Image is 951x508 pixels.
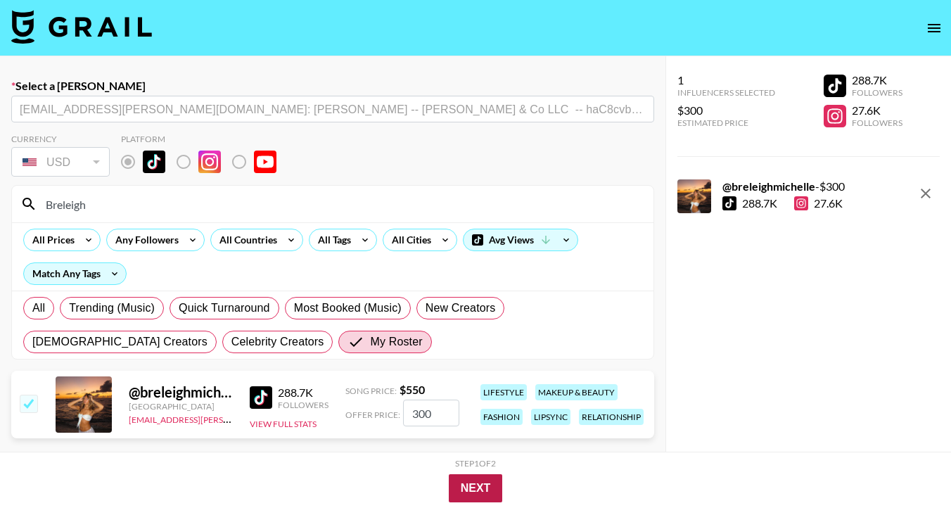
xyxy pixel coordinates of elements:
[24,263,126,284] div: Match Any Tags
[345,386,397,396] span: Song Price:
[852,118,902,128] div: Followers
[449,474,503,502] button: Next
[852,87,902,98] div: Followers
[11,134,110,144] div: Currency
[677,103,775,118] div: $300
[11,144,110,179] div: Remove selected talent to change your currency
[294,300,402,317] span: Most Booked (Music)
[179,300,270,317] span: Quick Turnaround
[24,229,77,250] div: All Prices
[143,151,165,173] img: TikTok
[129,412,337,425] a: [EMAIL_ADDRESS][PERSON_NAME][DOMAIN_NAME]
[107,229,181,250] div: Any Followers
[370,334,422,350] span: My Roster
[198,151,221,173] img: Instagram
[403,400,459,426] input: 550
[37,193,645,215] input: Search by User Name
[32,300,45,317] span: All
[278,386,328,400] div: 288.7K
[852,73,902,87] div: 288.7K
[426,300,496,317] span: New Creators
[250,419,317,429] button: View Full Stats
[250,386,272,409] img: TikTok
[794,196,843,210] div: 27.6K
[121,147,288,177] div: Remove selected talent to change platforms
[677,73,775,87] div: 1
[254,151,276,173] img: YouTube
[211,229,280,250] div: All Countries
[464,229,577,250] div: Avg Views
[11,79,654,93] label: Select a [PERSON_NAME]
[722,179,815,193] strong: @ breleighmichelle
[121,134,288,144] div: Platform
[455,458,496,469] div: Step 1 of 2
[677,87,775,98] div: Influencers Selected
[14,150,107,174] div: USD
[129,401,233,412] div: [GEOGRAPHIC_DATA]
[32,334,208,350] span: [DEMOGRAPHIC_DATA] Creators
[480,409,523,425] div: fashion
[480,384,527,400] div: lifestyle
[920,14,948,42] button: open drawer
[69,300,155,317] span: Trending (Music)
[535,384,618,400] div: makeup & beauty
[531,409,570,425] div: lipsync
[579,409,644,425] div: relationship
[722,179,845,193] div: - $ 300
[677,118,775,128] div: Estimated Price
[278,400,328,410] div: Followers
[400,383,425,396] strong: $ 550
[852,103,902,118] div: 27.6K
[231,334,324,350] span: Celebrity Creators
[11,10,152,44] img: Grail Talent
[129,383,233,401] div: @ breleighmichelle
[912,179,940,208] button: remove
[383,229,434,250] div: All Cities
[345,409,400,420] span: Offer Price:
[742,196,777,210] div: 288.7K
[309,229,354,250] div: All Tags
